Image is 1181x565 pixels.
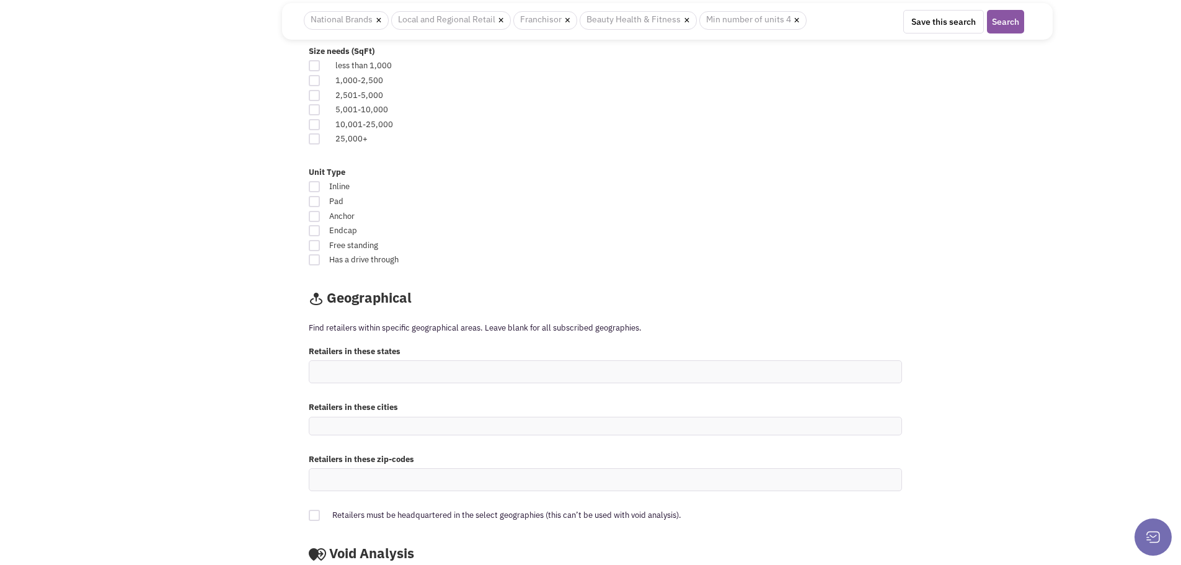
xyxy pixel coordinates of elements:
span: Free standing [321,240,709,252]
span: Beauty Health & Fitness [580,11,696,30]
label: Retailers in these cities [309,402,902,414]
span: Pad [321,196,709,208]
span: Franchisor [513,11,577,30]
label: Unit Type [309,167,902,179]
img: icon-voidanalysis.png [309,548,326,561]
span: Inline [321,181,709,193]
span: Local and Regional Retail [391,11,511,30]
span: Has a drive through [321,254,709,266]
button: Save this search [903,10,984,33]
a: × [565,15,570,26]
span: Min number of units 4 [699,11,807,30]
a: × [498,15,504,26]
span: 2,501-5,000 [335,90,383,100]
p: Find retailers within specific geographical areas. Leave blank for all subscribed geographies. [309,323,1026,334]
span: Endcap [321,225,709,237]
span: Anchor [321,211,709,223]
label: Size needs (SqFt) [309,46,902,58]
label: Void Analysis [301,543,910,563]
span: Retailers must be headquartered in the select geographies (this can’t be used with void analysis). [324,510,889,522]
span: 1,000-2,500 [335,75,383,86]
span: less than 1,000 [335,60,392,71]
span: 5,001-10,000 [335,104,388,115]
button: Search [987,10,1024,33]
a: × [376,15,381,26]
span: 10,001-25,000 [335,119,393,130]
a: × [794,15,800,26]
img: icon-geographical.png [309,291,324,306]
a: × [684,15,689,26]
label: Retailers in these zip-codes [309,454,902,466]
span: National Brands [304,11,388,30]
label: Retailers in these states [309,346,902,358]
label: Geographical [301,288,910,307]
span: 25,000+ [335,133,368,144]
